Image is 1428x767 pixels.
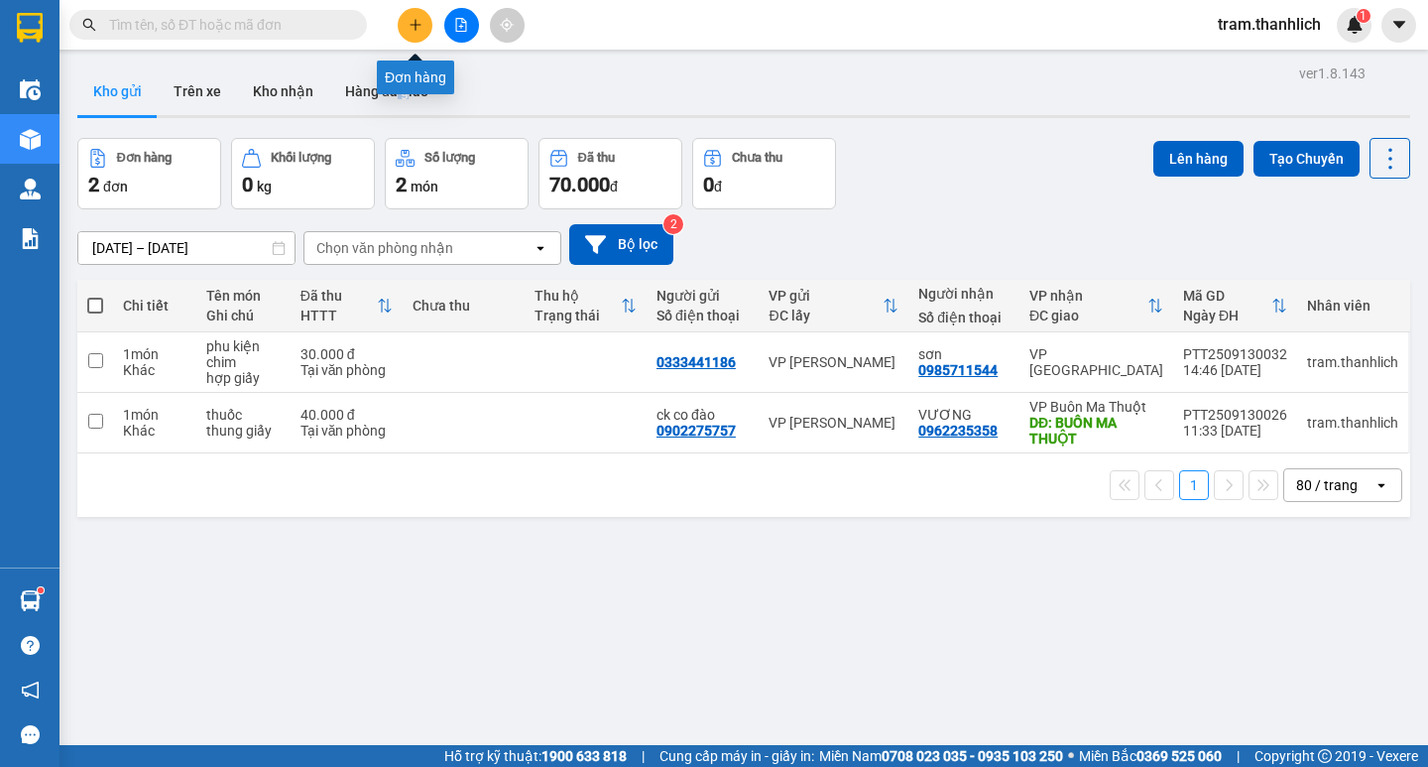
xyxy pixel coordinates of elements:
div: 80 / trang [1296,475,1358,495]
div: thuốc [206,407,281,423]
div: VƯƠNG [918,407,1010,423]
div: ĐC lấy [769,308,883,323]
div: Chưa thu [732,151,782,165]
span: đơn [103,179,128,194]
div: Chọn văn phòng nhận [316,238,453,258]
button: Bộ lọc [569,224,673,265]
div: tram.thanhlich [1307,415,1398,431]
div: 14:46 [DATE] [1183,362,1287,378]
span: Hỗ trợ kỹ thuật: [444,745,627,767]
div: Đã thu [300,288,378,304]
div: 0962235358 [918,423,998,439]
span: 70.000 [549,173,610,196]
span: caret-down [1390,16,1408,34]
span: aim [500,18,514,32]
div: Số điện thoại [656,308,750,323]
div: Khác [123,423,186,439]
span: search [82,18,96,32]
span: 0 [242,173,253,196]
button: caret-down [1381,8,1416,43]
sup: 1 [38,587,44,593]
div: Chi tiết [123,298,186,314]
div: VP [PERSON_NAME] [769,354,898,370]
svg: open [1373,477,1389,493]
div: ver 1.8.143 [1299,63,1366,84]
img: warehouse-icon [20,590,41,611]
button: Kho gửi [77,67,158,115]
span: 2 [88,173,99,196]
img: logo-vxr [17,13,43,43]
th: Toggle SortBy [1019,280,1173,332]
div: HTTT [300,308,378,323]
span: kg [257,179,272,194]
div: Tại văn phòng [300,423,394,439]
input: Select a date range. [78,232,295,264]
input: Tìm tên, số ĐT hoặc mã đơn [109,14,343,36]
div: 0985711544 [918,362,998,378]
span: Cung cấp máy in - giấy in: [659,745,814,767]
button: Số lượng2món [385,138,529,209]
div: 30.000 đ [300,346,394,362]
svg: open [533,240,548,256]
div: Khối lượng [271,151,331,165]
button: Đơn hàng2đơn [77,138,221,209]
button: Hàng đã giao [329,67,444,115]
div: VP Buôn Ma Thuột [1029,399,1163,415]
button: Tạo Chuyến [1253,141,1360,177]
span: món [411,179,438,194]
div: Đã thu [578,151,615,165]
span: copyright [1318,749,1332,763]
div: Chưa thu [413,298,515,314]
strong: 1900 633 818 [541,748,627,764]
span: 2 [396,173,407,196]
span: | [642,745,645,767]
img: warehouse-icon [20,179,41,199]
span: message [21,725,40,744]
div: Gửi: VP [PERSON_NAME] [15,116,164,158]
button: file-add [444,8,479,43]
strong: 0369 525 060 [1136,748,1222,764]
span: 0 [703,173,714,196]
span: tram.thanhlich [1202,12,1337,37]
button: aim [490,8,525,43]
span: đ [610,179,618,194]
div: ck co đào [656,407,750,423]
div: 1 món [123,407,186,423]
th: Toggle SortBy [291,280,404,332]
span: notification [21,681,40,700]
div: Ghi chú [206,308,281,323]
div: Khác [123,362,186,378]
button: Trên xe [158,67,237,115]
th: Toggle SortBy [1173,280,1297,332]
th: Toggle SortBy [525,280,647,332]
div: PTT2509130026 [1183,407,1287,423]
span: Miền Bắc [1079,745,1222,767]
div: Nhận: VP [GEOGRAPHIC_DATA] [174,116,356,158]
img: solution-icon [20,228,41,249]
sup: 2 [663,214,683,234]
div: DĐ: BUÔN MA THUỘT [1029,415,1163,447]
div: 11:33 [DATE] [1183,423,1287,439]
text: PTT2509130032 [112,83,260,105]
span: Miền Nam [819,745,1063,767]
div: VP gửi [769,288,883,304]
div: Người gửi [656,288,750,304]
div: Đơn hàng [117,151,172,165]
span: plus [409,18,422,32]
button: Lên hàng [1153,141,1244,177]
div: 1 món [123,346,186,362]
button: plus [398,8,432,43]
div: Tên món [206,288,281,304]
button: 1 [1179,470,1209,500]
div: Người nhận [918,286,1010,302]
div: tram.thanhlich [1307,354,1398,370]
sup: 1 [1357,9,1370,23]
div: sơn [918,346,1010,362]
div: thung giấy [206,423,281,439]
div: 0902275757 [656,423,736,439]
div: VP [GEOGRAPHIC_DATA] [1029,346,1163,378]
div: 0333441186 [656,354,736,370]
div: Số điện thoại [918,310,1010,325]
span: question-circle [21,636,40,655]
button: Chưa thu0đ [692,138,836,209]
